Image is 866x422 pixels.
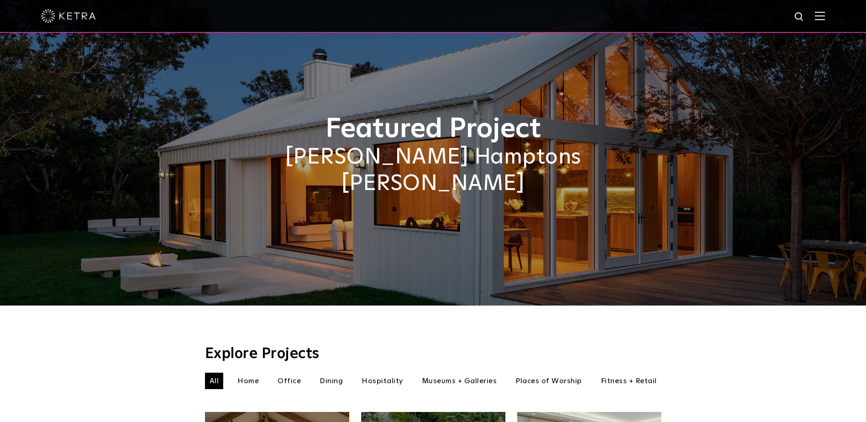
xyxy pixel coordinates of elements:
li: Office [273,373,305,389]
img: Hamburger%20Nav.svg [815,11,825,20]
li: Museums + Galleries [417,373,502,389]
img: search icon [794,11,805,23]
li: All [205,373,224,389]
li: Dining [315,373,347,389]
img: ketra-logo-2019-white [41,9,96,23]
li: Places of Worship [511,373,587,389]
li: Home [233,373,263,389]
li: Fitness + Retail [596,373,661,389]
h2: [PERSON_NAME] Hamptons [PERSON_NAME] [205,144,661,197]
h1: Featured Project [205,114,661,144]
li: Hospitality [357,373,408,389]
h3: Explore Projects [205,347,661,361]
